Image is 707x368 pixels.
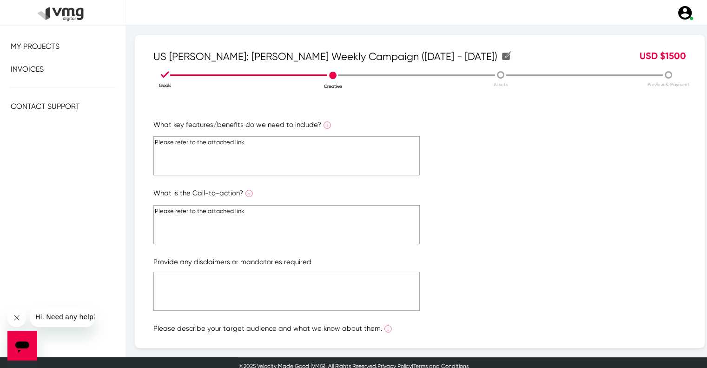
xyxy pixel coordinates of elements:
[81,82,249,89] p: Goals
[324,121,331,129] img: info_outline_icon.svg
[153,188,686,201] p: What is the Call-to-action?
[417,81,584,88] p: Assets
[7,331,37,361] iframe: Button to launch messaging window
[245,190,253,197] img: info_outline_icon.svg
[6,7,67,14] span: Hi. Need any help?
[640,50,665,61] span: USD $
[11,65,44,74] span: Invoices
[384,325,392,333] img: info_outline_icon.svg
[153,49,511,64] span: US [PERSON_NAME]: [PERSON_NAME] Weekly Campaign ([DATE] - [DATE])
[153,323,686,336] p: Please describe your target audience and what we know about them.
[11,102,80,111] span: Contact Support
[556,49,693,64] div: 1500
[671,5,698,21] a: user
[11,42,59,51] span: My Projects
[30,307,95,327] iframe: Message from company
[153,120,686,132] p: What key features/benefits do we need to include?
[502,51,511,60] img: create.svg
[153,257,686,268] p: Provide any disclaimers or mandatories required
[677,5,693,21] img: user
[7,308,26,327] iframe: Close message
[249,83,416,90] p: Creative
